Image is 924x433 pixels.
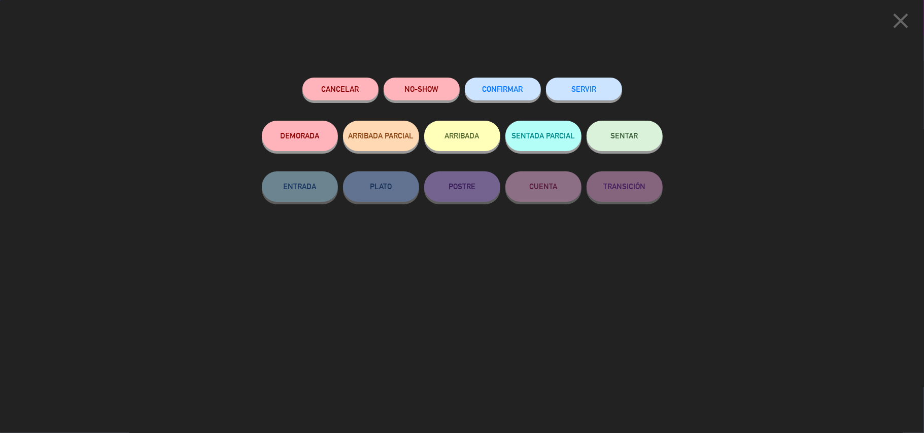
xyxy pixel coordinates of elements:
[587,121,663,151] button: SENTAR
[424,121,500,151] button: ARRIBADA
[465,78,541,100] button: CONFIRMAR
[505,121,581,151] button: SENTADA PARCIAL
[611,131,638,140] span: SENTAR
[302,78,379,100] button: Cancelar
[424,171,500,202] button: POSTRE
[262,171,338,202] button: ENTRADA
[885,8,916,38] button: close
[384,78,460,100] button: NO-SHOW
[483,85,523,93] span: CONFIRMAR
[262,121,338,151] button: DEMORADA
[343,171,419,202] button: PLATO
[888,8,913,33] i: close
[546,78,622,100] button: SERVIR
[587,171,663,202] button: TRANSICIÓN
[348,131,414,140] span: ARRIBADA PARCIAL
[505,171,581,202] button: CUENTA
[343,121,419,151] button: ARRIBADA PARCIAL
